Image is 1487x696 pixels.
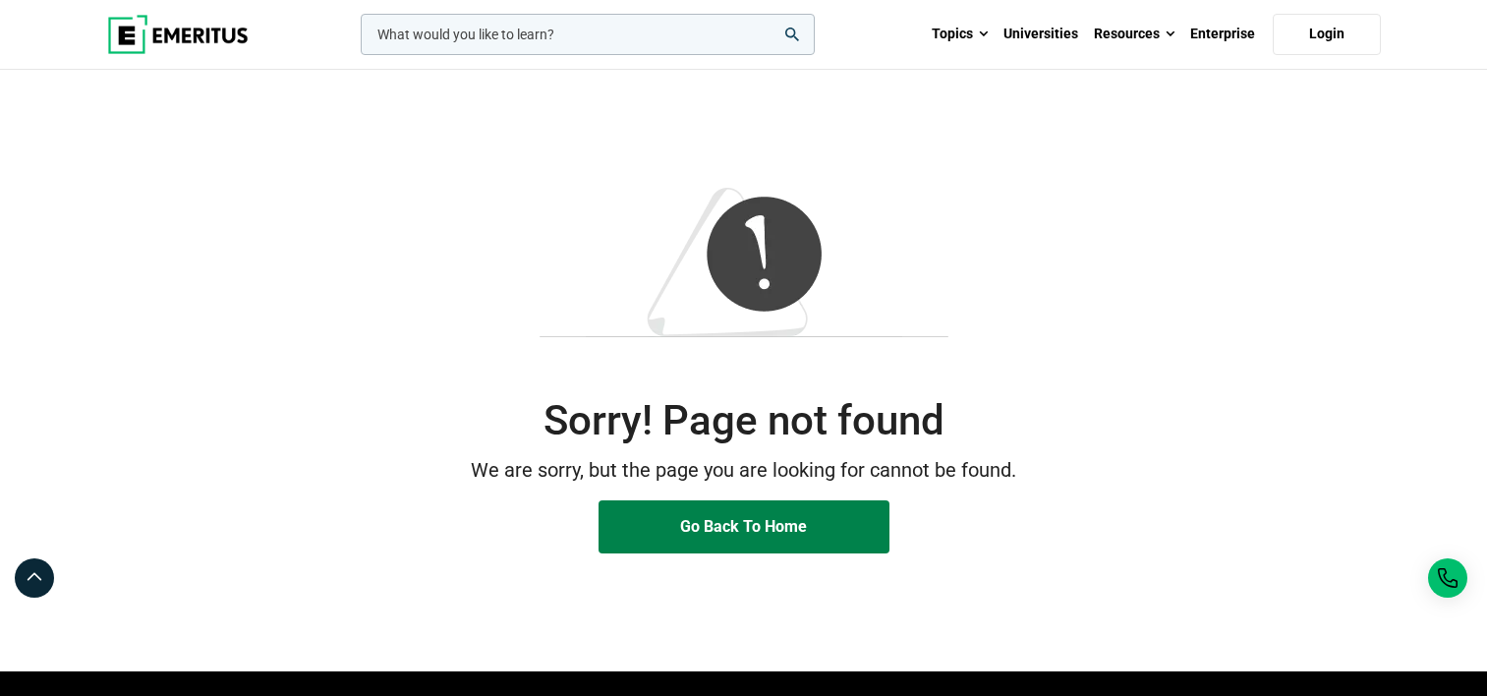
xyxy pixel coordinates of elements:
a: Login [1273,14,1381,55]
a: Go Back To Home [599,500,889,553]
span: Go Back To Home [680,517,807,536]
h2: Sorry! Page not found [107,396,1381,445]
img: 404-Image [540,188,948,337]
p: We are sorry, but the page you are looking for cannot be found. [107,455,1381,486]
input: woocommerce-product-search-field-0 [361,14,815,55]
